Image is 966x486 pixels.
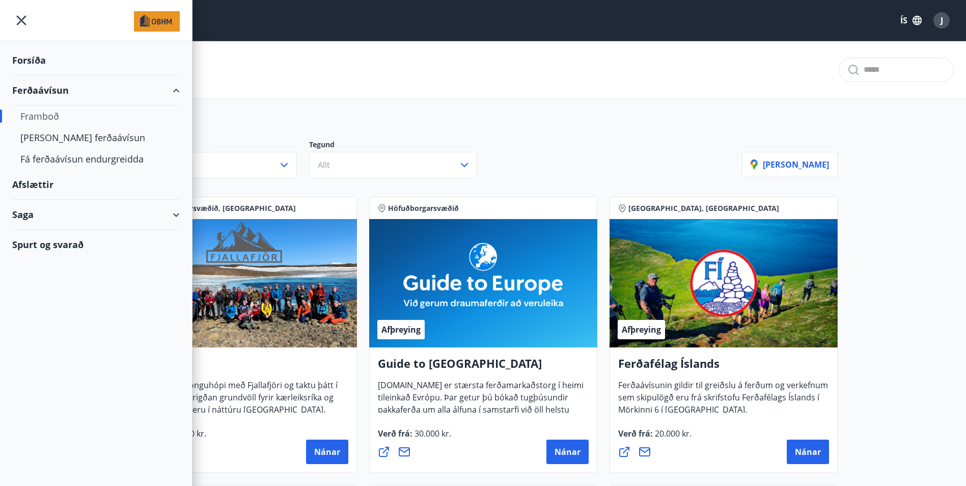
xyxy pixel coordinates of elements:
[148,203,296,213] span: Höfuðborgarsvæðið, [GEOGRAPHIC_DATA]
[306,440,348,464] button: Nánar
[628,203,779,213] span: [GEOGRAPHIC_DATA], [GEOGRAPHIC_DATA]
[12,200,180,230] div: Saga
[378,380,584,448] span: [DOMAIN_NAME] er stærsta ferðamarkaðstorg í heimi tileinkað Evrópu. Þar getur þú bókað tugþúsundi...
[929,8,954,33] button: J
[618,356,829,379] h4: Ferðafélag Íslands
[137,380,338,423] span: Vertu með í gönguhópi með Fjallafjöri og taktu þátt í að skapa heilbrigðan grundvöll fyrir kærlei...
[388,203,459,213] span: Höfuðborgarsvæðið
[12,45,180,75] div: Forsíða
[618,380,828,423] span: Ferðaávísunin gildir til greiðslu á ferðum og verkefnum sem skipulögð eru frá skrifstofu Ferðafél...
[941,15,943,26] span: J
[20,105,172,127] div: Framboð
[787,440,829,464] button: Nánar
[12,11,31,30] button: menu
[12,170,180,200] div: Afslættir
[20,127,172,148] div: [PERSON_NAME] ferðaávísun
[795,446,821,457] span: Nánar
[314,446,340,457] span: Nánar
[20,148,172,170] div: Fá ferðaávísun endurgreidda
[378,356,589,379] h4: Guide to [GEOGRAPHIC_DATA]
[412,428,451,439] span: 30.000 kr.
[381,324,421,335] span: Afþreying
[318,159,330,171] span: Allt
[378,428,451,447] span: Verð frá :
[895,11,927,30] button: ÍS
[622,324,661,335] span: Afþreying
[309,140,489,152] p: Tegund
[134,11,180,32] img: union_logo
[129,152,297,178] button: Allt
[309,152,477,178] button: Allt
[129,140,309,152] p: Svæði
[546,440,589,464] button: Nánar
[618,428,692,447] span: Verð frá :
[12,75,180,105] div: Ferðaávísun
[555,446,581,457] span: Nánar
[12,230,180,259] div: Spurt og svarað
[653,428,692,439] span: 20.000 kr.
[137,356,348,379] h4: Fjallafjör
[751,159,829,170] p: [PERSON_NAME]
[742,152,838,177] button: [PERSON_NAME]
